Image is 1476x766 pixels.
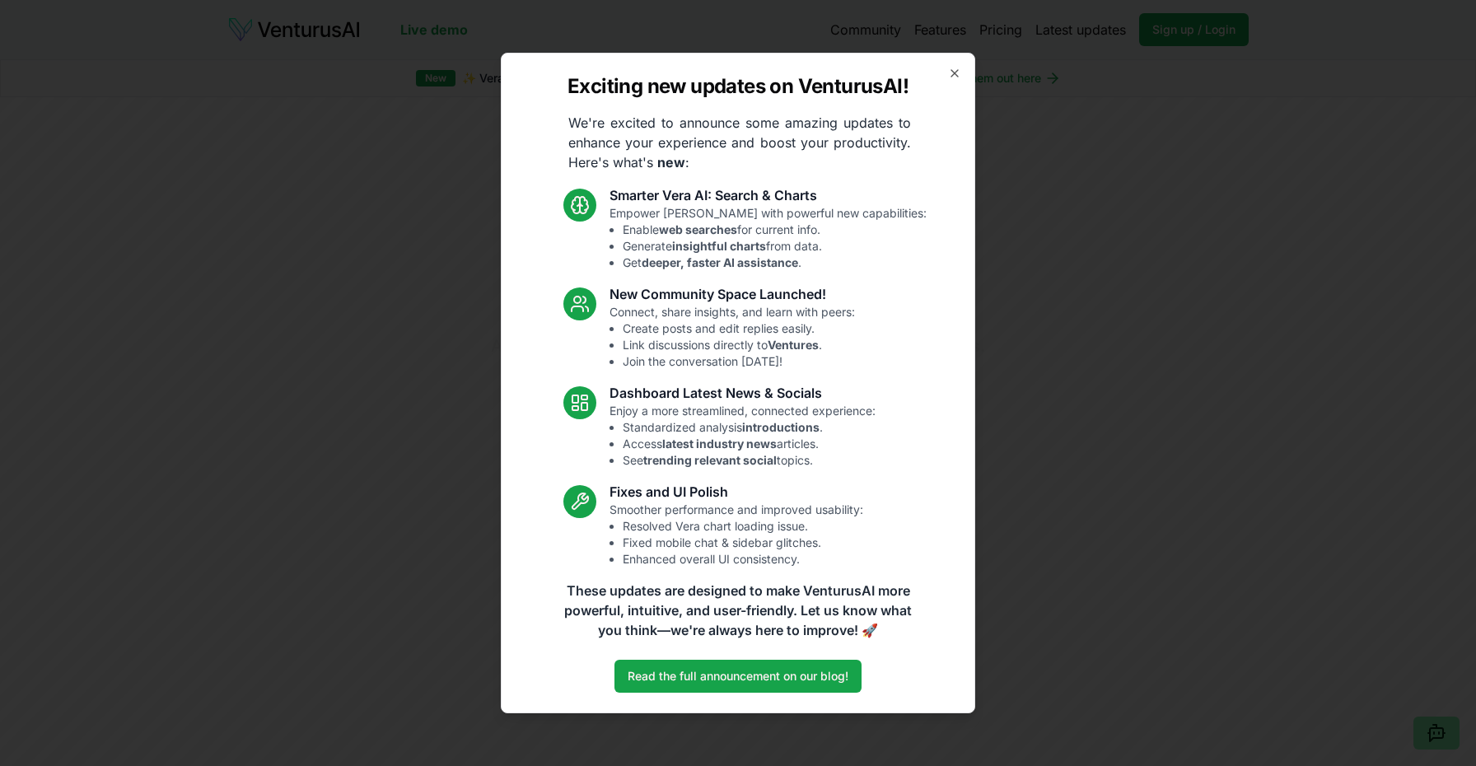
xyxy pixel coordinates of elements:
[623,452,876,469] li: See topics.
[742,420,820,434] strong: introductions
[662,437,777,451] strong: latest industry news
[610,304,855,370] p: Connect, share insights, and learn with peers:
[610,205,927,271] p: Empower [PERSON_NAME] with powerful new capabilities:
[623,320,855,337] li: Create posts and edit replies easily.
[623,255,927,271] li: Get .
[623,535,863,551] li: Fixed mobile chat & sidebar glitches.
[610,482,863,502] h3: Fixes and UI Polish
[610,383,876,403] h3: Dashboard Latest News & Socials
[555,113,924,172] p: We're excited to announce some amazing updates to enhance your experience and boost your producti...
[768,338,819,352] strong: Ventures
[614,660,862,693] a: Read the full announcement on our blog!
[623,337,855,353] li: Link discussions directly to .
[642,255,798,269] strong: deeper, faster AI assistance
[553,581,922,640] p: These updates are designed to make VenturusAI more powerful, intuitive, and user-friendly. Let us...
[610,403,876,469] p: Enjoy a more streamlined, connected experience:
[610,284,855,304] h3: New Community Space Launched!
[623,436,876,452] li: Access articles.
[623,222,927,238] li: Enable for current info.
[659,222,737,236] strong: web searches
[623,419,876,436] li: Standardized analysis .
[623,238,927,255] li: Generate from data.
[623,518,863,535] li: Resolved Vera chart loading issue.
[672,239,766,253] strong: insightful charts
[610,185,927,205] h3: Smarter Vera AI: Search & Charts
[568,73,908,100] h2: Exciting new updates on VenturusAI!
[657,154,685,170] strong: new
[623,353,855,370] li: Join the conversation [DATE]!
[610,502,863,567] p: Smoother performance and improved usability:
[623,551,863,567] li: Enhanced overall UI consistency.
[643,453,777,467] strong: trending relevant social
